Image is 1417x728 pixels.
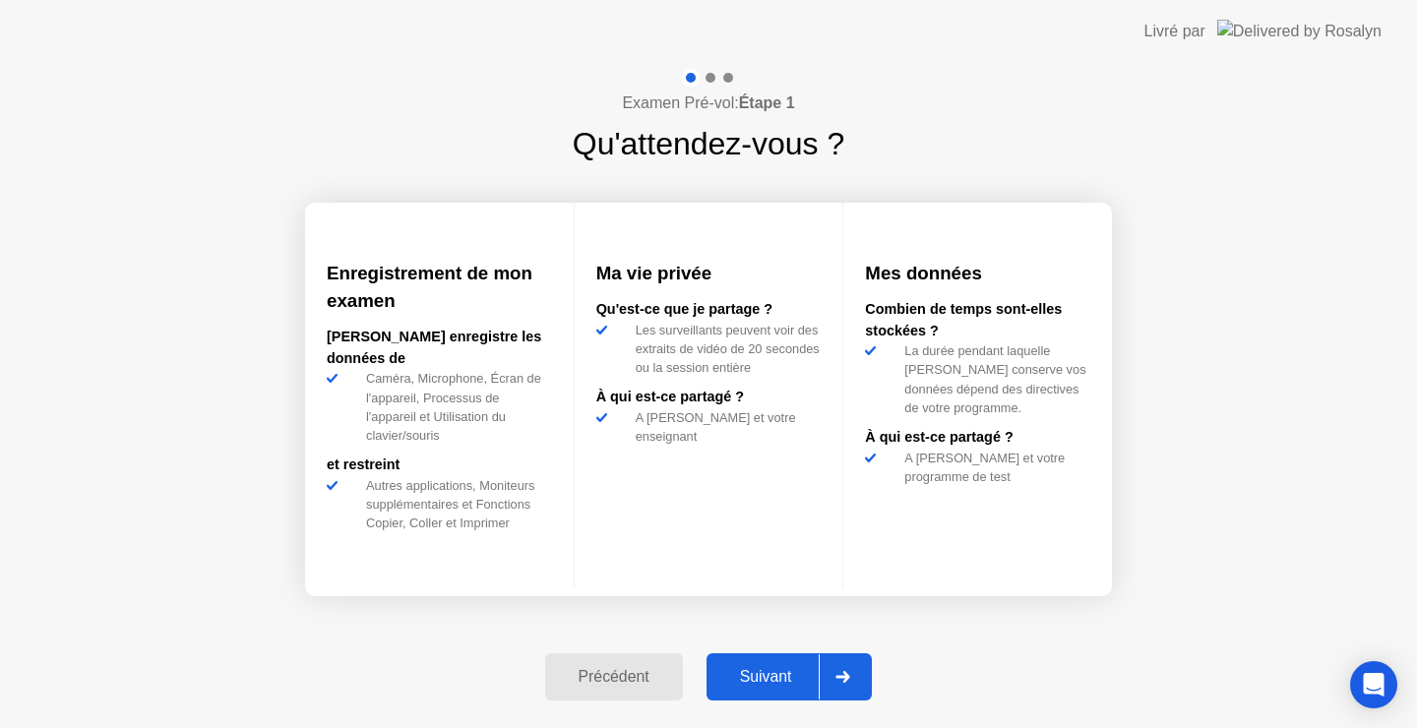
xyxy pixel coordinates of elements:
img: Delivered by Rosalyn [1217,20,1382,42]
div: À qui est-ce partagé ? [596,387,822,408]
div: [PERSON_NAME] enregistre les données de [327,327,552,369]
div: Livré par [1144,20,1205,43]
div: Les surveillants peuvent voir des extraits de vidéo de 20 secondes ou la session entière [628,321,822,378]
h3: Mes données [865,260,1090,287]
div: Qu'est-ce que je partage ? [596,299,822,321]
div: A [PERSON_NAME] et votre programme de test [896,449,1090,486]
h1: Qu'attendez-vous ? [573,120,845,167]
h3: Enregistrement de mon examen [327,260,552,315]
div: Suivant [712,668,820,686]
div: Caméra, Microphone, Écran de l'appareil, Processus de l'appareil et Utilisation du clavier/souris [358,369,552,445]
div: Précédent [551,668,677,686]
div: A [PERSON_NAME] et votre enseignant [628,408,822,446]
div: Autres applications, Moniteurs supplémentaires et Fonctions Copier, Coller et Imprimer [358,476,552,533]
div: et restreint [327,455,552,476]
button: Précédent [545,653,683,700]
div: Combien de temps sont-elles stockées ? [865,299,1090,341]
b: Étape 1 [739,94,795,111]
div: À qui est-ce partagé ? [865,427,1090,449]
div: Open Intercom Messenger [1350,661,1397,708]
h4: Examen Pré-vol: [622,91,794,115]
button: Suivant [707,653,873,700]
h3: Ma vie privée [596,260,822,287]
div: La durée pendant laquelle [PERSON_NAME] conserve vos données dépend des directives de votre progr... [896,341,1090,417]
